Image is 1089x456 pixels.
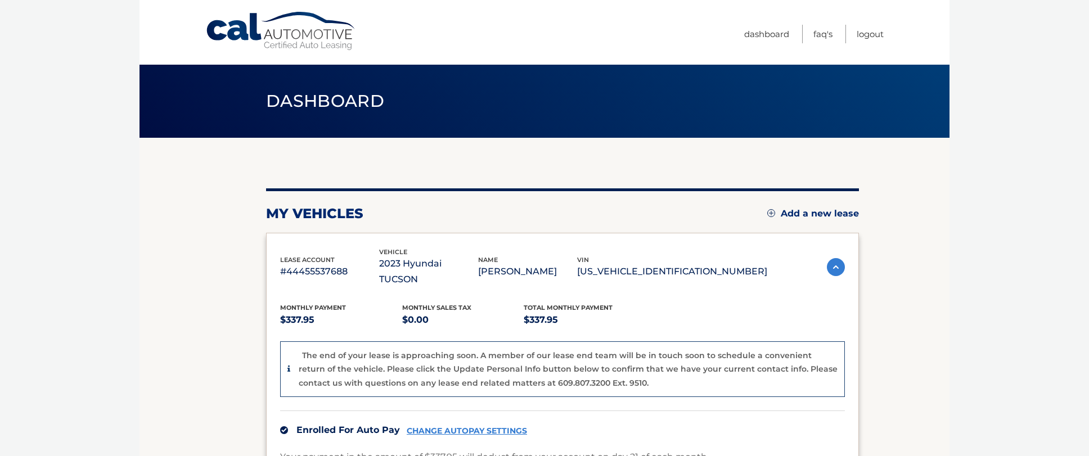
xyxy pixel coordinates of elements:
[299,350,838,388] p: The end of your lease is approaching soon. A member of our lease end team will be in touch soon t...
[524,312,646,328] p: $337.95
[280,426,288,434] img: check.svg
[379,256,478,287] p: 2023 Hyundai TUCSON
[478,264,577,279] p: [PERSON_NAME]
[478,256,498,264] span: name
[205,11,357,51] a: Cal Automotive
[577,264,767,279] p: [US_VEHICLE_IDENTIFICATION_NUMBER]
[767,209,775,217] img: add.svg
[402,304,471,311] span: Monthly sales Tax
[857,25,884,43] a: Logout
[379,248,407,256] span: vehicle
[280,304,346,311] span: Monthly Payment
[266,205,363,222] h2: my vehicles
[577,256,589,264] span: vin
[280,312,402,328] p: $337.95
[296,425,400,435] span: Enrolled For Auto Pay
[280,264,379,279] p: #44455537688
[744,25,789,43] a: Dashboard
[767,208,859,219] a: Add a new lease
[813,25,832,43] a: FAQ's
[280,256,335,264] span: lease account
[402,312,524,328] p: $0.00
[407,426,527,436] a: CHANGE AUTOPAY SETTINGS
[827,258,845,276] img: accordion-active.svg
[266,91,384,111] span: Dashboard
[524,304,613,311] span: Total Monthly Payment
